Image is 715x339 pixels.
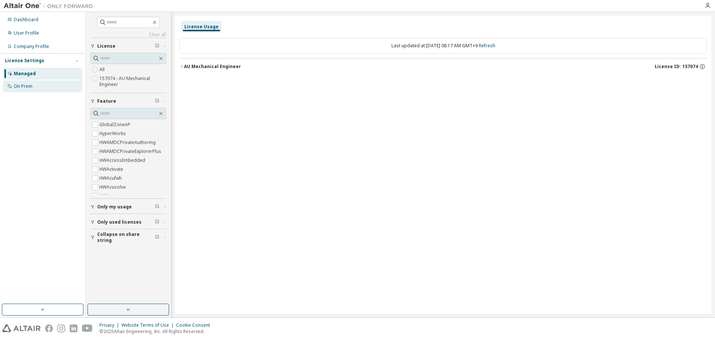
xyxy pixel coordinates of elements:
[90,38,166,54] button: License
[99,120,132,129] label: GlobalZoneAP
[14,17,38,23] div: Dashboard
[155,204,159,210] span: Clear filter
[14,83,32,89] div: On Prem
[4,2,97,10] img: Altair One
[14,44,49,49] div: Company Profile
[155,43,159,49] span: Clear filter
[99,74,166,89] label: 157074 - AU Mechanical Engineer
[82,324,93,332] img: youtube.svg
[179,38,707,54] div: Last updated at: [DATE] 08:17 AM GMT+9
[45,324,53,332] img: facebook.svg
[179,58,707,75] button: AU Mechanical EngineerLicense ID: 157074
[90,229,166,246] button: Collapse on share string
[121,322,176,328] div: Website Terms of Use
[655,64,698,70] span: License ID: 157074
[57,324,65,332] img: instagram.svg
[97,43,115,49] span: License
[14,71,36,77] div: Managed
[97,219,142,225] span: Only used licenses
[99,183,127,192] label: HWAcusolve
[90,32,166,38] a: Clear all
[90,214,166,230] button: Only used licenses
[99,165,125,174] label: HWActivate
[5,58,44,64] div: License Settings
[155,98,159,104] span: Clear filter
[479,42,495,49] a: Refresh
[2,324,41,332] img: altair_logo.svg
[184,24,219,30] div: License Usage
[99,156,147,165] label: HWAccessEmbedded
[99,129,127,138] label: HyperWorks
[155,234,159,240] span: Clear filter
[99,138,157,147] label: HWAMDCPrivateAuthoring
[99,192,127,201] label: HWAcutrace
[99,147,163,156] label: HWAMDCPrivateExplorerPlus
[90,199,166,215] button: Only my usage
[99,65,106,74] label: All
[97,98,116,104] span: Feature
[99,174,123,183] label: HWAcufwh
[99,322,121,328] div: Privacy
[14,30,39,36] div: User Profile
[99,328,214,335] p: © 2025 Altair Engineering, Inc. All Rights Reserved.
[155,219,159,225] span: Clear filter
[97,231,155,243] span: Collapse on share string
[97,204,132,210] span: Only my usage
[70,324,77,332] img: linkedin.svg
[90,93,166,109] button: Feature
[184,64,241,70] div: AU Mechanical Engineer
[176,322,214,328] div: Cookie Consent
